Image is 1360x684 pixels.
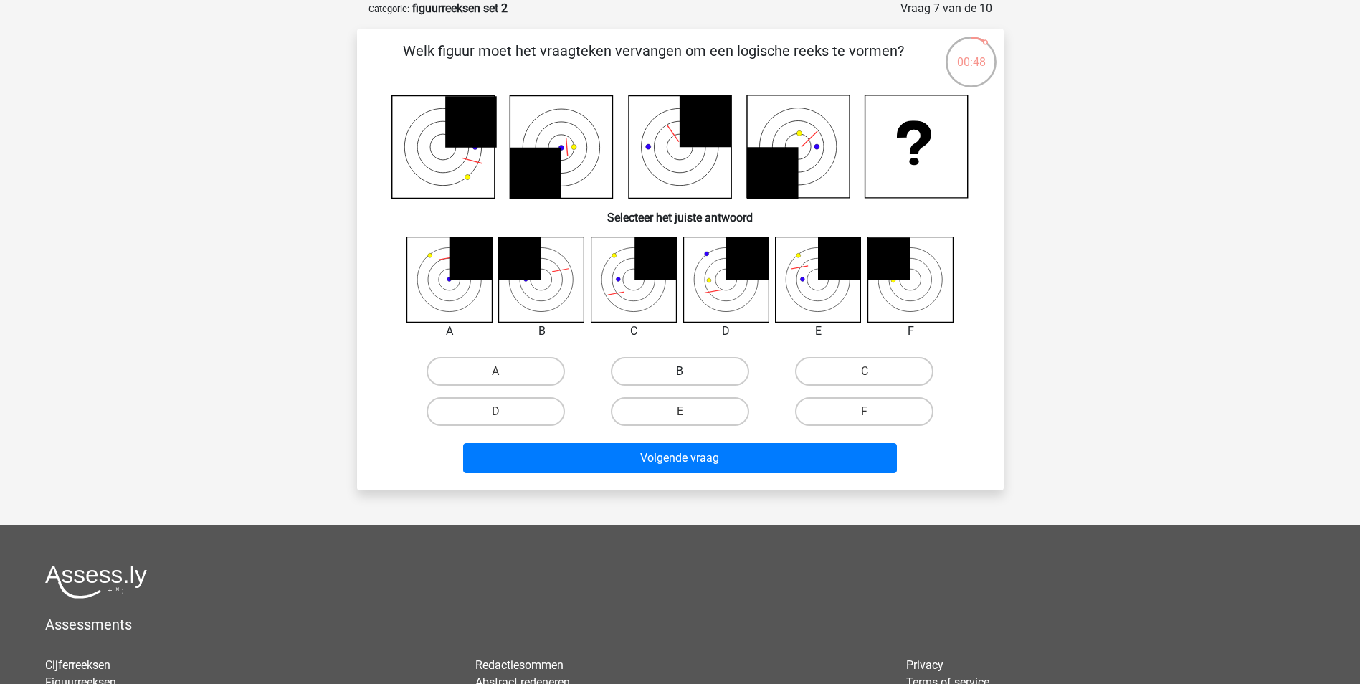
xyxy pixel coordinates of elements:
[380,40,927,83] p: Welk figuur moet het vraagteken vervangen om een logische reeks te vormen?
[427,357,565,386] label: A
[672,323,781,340] div: D
[396,323,504,340] div: A
[368,4,409,14] small: Categorie:
[944,35,998,71] div: 00:48
[580,323,688,340] div: C
[427,397,565,426] label: D
[795,397,933,426] label: F
[475,658,564,672] a: Redactiesommen
[764,323,872,340] div: E
[795,357,933,386] label: C
[611,397,749,426] label: E
[45,658,110,672] a: Cijferreeksen
[45,616,1315,633] h5: Assessments
[488,323,596,340] div: B
[380,199,981,224] h6: Selecteer het juiste antwoord
[857,323,965,340] div: F
[906,658,943,672] a: Privacy
[611,357,749,386] label: B
[463,443,897,473] button: Volgende vraag
[412,1,508,15] strong: figuurreeksen set 2
[45,565,147,599] img: Assessly logo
